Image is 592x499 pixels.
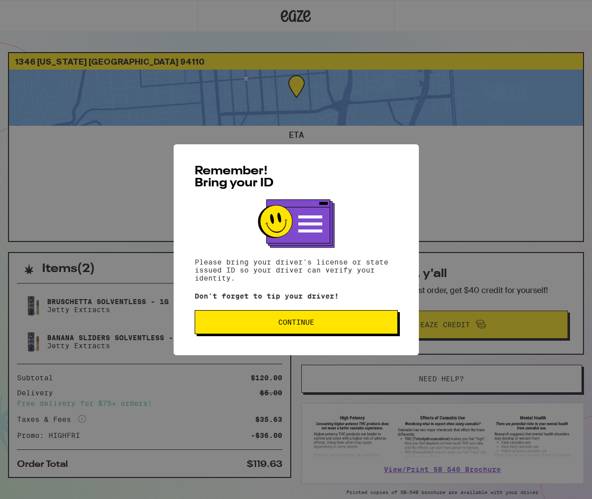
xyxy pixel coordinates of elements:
span: Continue [278,319,314,326]
span: Hi. Need any help? [6,7,72,15]
p: Please bring your driver's license or state issued ID so your driver can verify your identity. [195,258,398,282]
span: Remember! Bring your ID [195,165,274,189]
button: Continue [195,310,398,334]
p: Don't forget to tip your driver! [195,292,398,300]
